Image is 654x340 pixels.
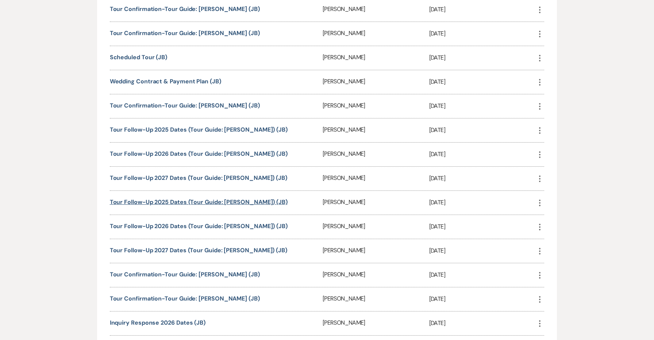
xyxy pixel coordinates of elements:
[429,101,536,111] p: [DATE]
[110,246,287,254] a: Tour Follow-Up 2027 Dates (Tour Guide: [PERSON_NAME]) (JB)
[110,102,260,109] a: Tour Confirmation-Tour Guide: [PERSON_NAME] (JB)
[323,94,429,118] div: [PERSON_NAME]
[323,311,429,335] div: [PERSON_NAME]
[110,78,221,85] a: Wedding Contract & Payment Plan (JB)
[323,287,429,311] div: [PERSON_NAME]
[429,29,536,38] p: [DATE]
[110,295,260,302] a: Tour Confirmation-Tour Guide: [PERSON_NAME] (JB)
[429,125,536,135] p: [DATE]
[323,46,429,70] div: [PERSON_NAME]
[110,271,260,278] a: Tour Confirmation-Tour Guide: [PERSON_NAME] (JB)
[110,126,288,133] a: Tour Follow-Up 2025 Dates (Tour Guide: [PERSON_NAME]) (JB)
[429,174,536,183] p: [DATE]
[429,270,536,280] p: [DATE]
[429,150,536,159] p: [DATE]
[323,118,429,142] div: [PERSON_NAME]
[323,263,429,287] div: [PERSON_NAME]
[323,143,429,166] div: [PERSON_NAME]
[110,5,260,13] a: Tour Confirmation-Tour Guide: [PERSON_NAME] (JB)
[429,53,536,63] p: [DATE]
[429,294,536,304] p: [DATE]
[429,246,536,256] p: [DATE]
[429,77,536,87] p: [DATE]
[429,198,536,207] p: [DATE]
[429,5,536,14] p: [DATE]
[110,319,205,326] a: Inquiry Response 2026 Dates (JB)
[110,222,288,230] a: Tour Follow-Up 2026 Dates (Tour Guide: [PERSON_NAME]) (JB)
[323,167,429,190] div: [PERSON_NAME]
[110,174,287,182] a: Tour Follow-Up 2027 Dates (Tour Guide: [PERSON_NAME]) (JB)
[429,318,536,328] p: [DATE]
[110,150,288,158] a: Tour Follow-Up 2026 Dates (Tour Guide: [PERSON_NAME]) (JB)
[323,22,429,46] div: [PERSON_NAME]
[110,29,260,37] a: Tour Confirmation-Tour Guide: [PERSON_NAME] (JB)
[110,53,167,61] a: Scheduled Tour (JB)
[323,215,429,239] div: [PERSON_NAME]
[110,198,288,206] a: Tour Follow-Up 2025 Dates (Tour Guide: [PERSON_NAME]) (JB)
[323,239,429,263] div: [PERSON_NAME]
[429,222,536,231] p: [DATE]
[323,191,429,215] div: [PERSON_NAME]
[323,70,429,94] div: [PERSON_NAME]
